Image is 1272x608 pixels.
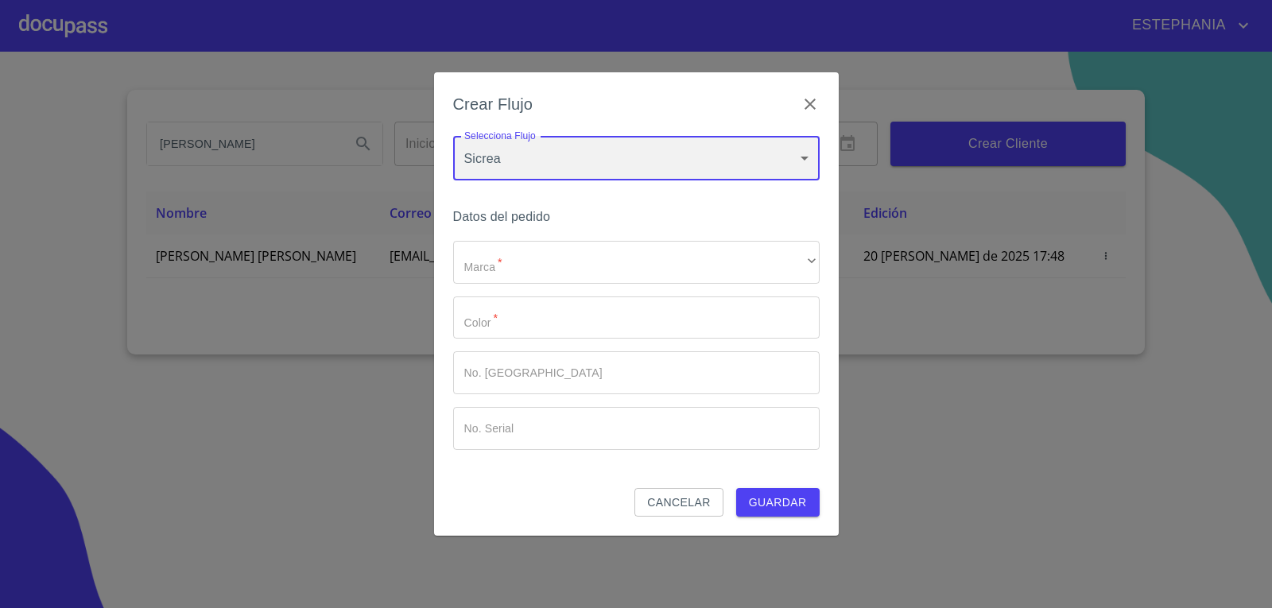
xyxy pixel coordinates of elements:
[749,493,807,513] span: Guardar
[453,206,820,228] h6: Datos del pedido
[634,488,723,517] button: Cancelar
[453,91,533,117] h6: Crear Flujo
[736,488,820,517] button: Guardar
[453,136,820,180] div: Sicrea
[647,493,710,513] span: Cancelar
[453,241,820,284] div: ​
